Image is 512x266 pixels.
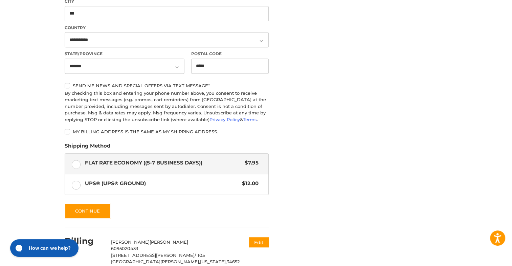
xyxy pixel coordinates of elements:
[111,239,150,245] span: [PERSON_NAME]
[65,236,104,246] h2: Billing
[191,51,269,57] label: Postal Code
[239,180,259,187] span: $12.00
[195,252,205,258] span: / 105
[85,159,242,167] span: Flat Rate Economy ((5-7 Business Days))
[150,239,188,245] span: [PERSON_NAME]
[65,142,110,153] legend: Shipping Method
[111,259,200,264] span: [GEOGRAPHIC_DATA][PERSON_NAME],
[65,83,269,88] label: Send me news and special offers via text message*
[111,252,195,258] span: [STREET_ADDRESS][PERSON_NAME]
[111,246,138,251] span: 6095020433
[65,129,269,134] label: My billing address is the same as my shipping address.
[200,259,227,264] span: [US_STATE],
[243,117,257,122] a: Terms
[85,180,239,187] span: UPS® (UPS® Ground)
[65,203,111,219] button: Continue
[241,159,259,167] span: $7.95
[65,90,269,123] div: By checking this box and entering your phone number above, you consent to receive marketing text ...
[65,51,184,57] label: State/Province
[65,25,269,31] label: Country
[209,117,240,122] a: Privacy Policy
[7,237,80,259] iframe: Gorgias live chat messenger
[249,237,269,247] button: Edit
